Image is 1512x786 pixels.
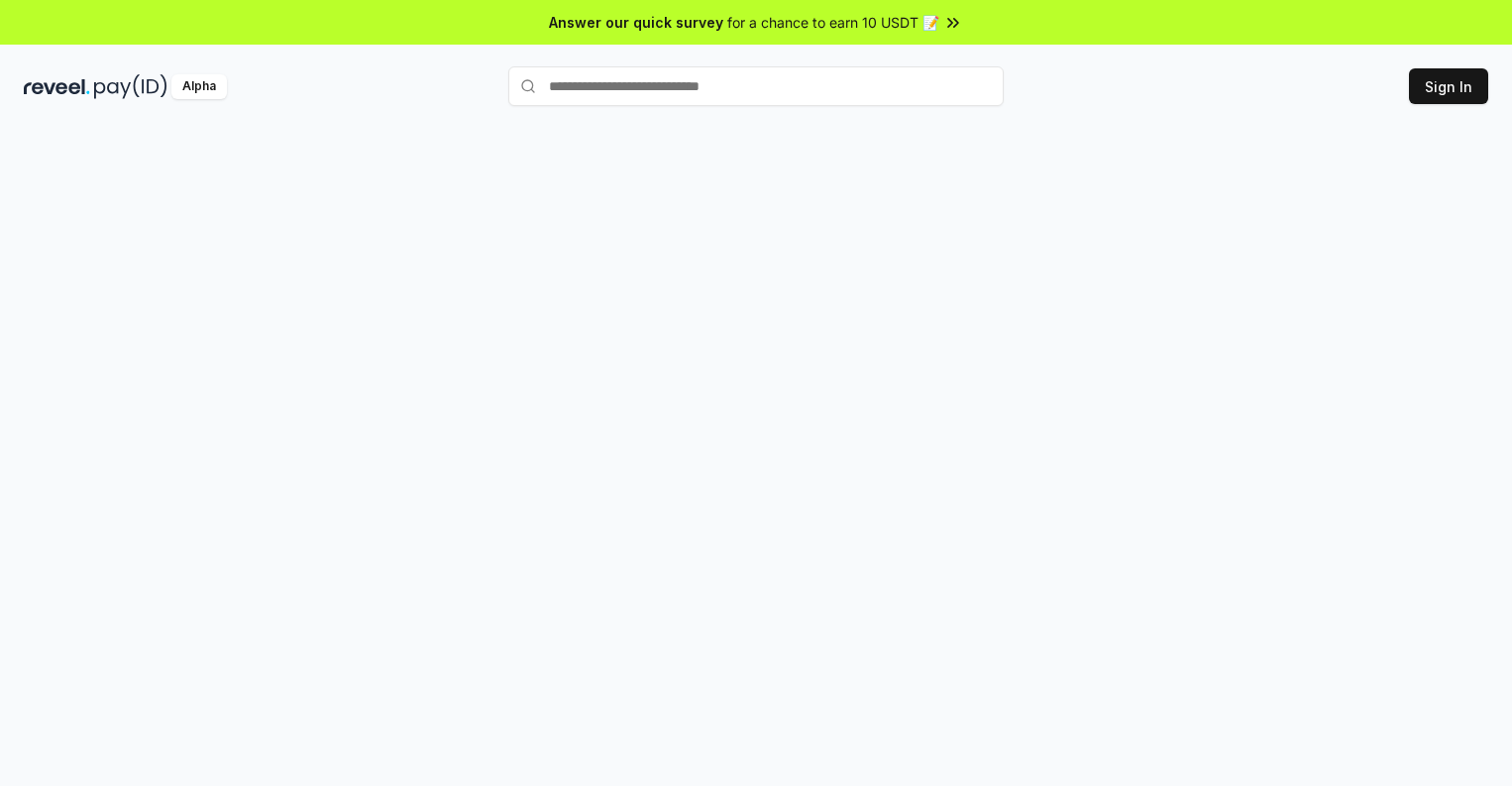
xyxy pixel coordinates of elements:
[549,12,723,33] span: Answer our quick survey
[94,74,167,99] img: pay_id
[1409,68,1488,104] button: Sign In
[24,74,90,99] img: reveel_dark
[171,74,227,99] div: Alpha
[727,12,939,33] span: for a chance to earn 10 USDT 📝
